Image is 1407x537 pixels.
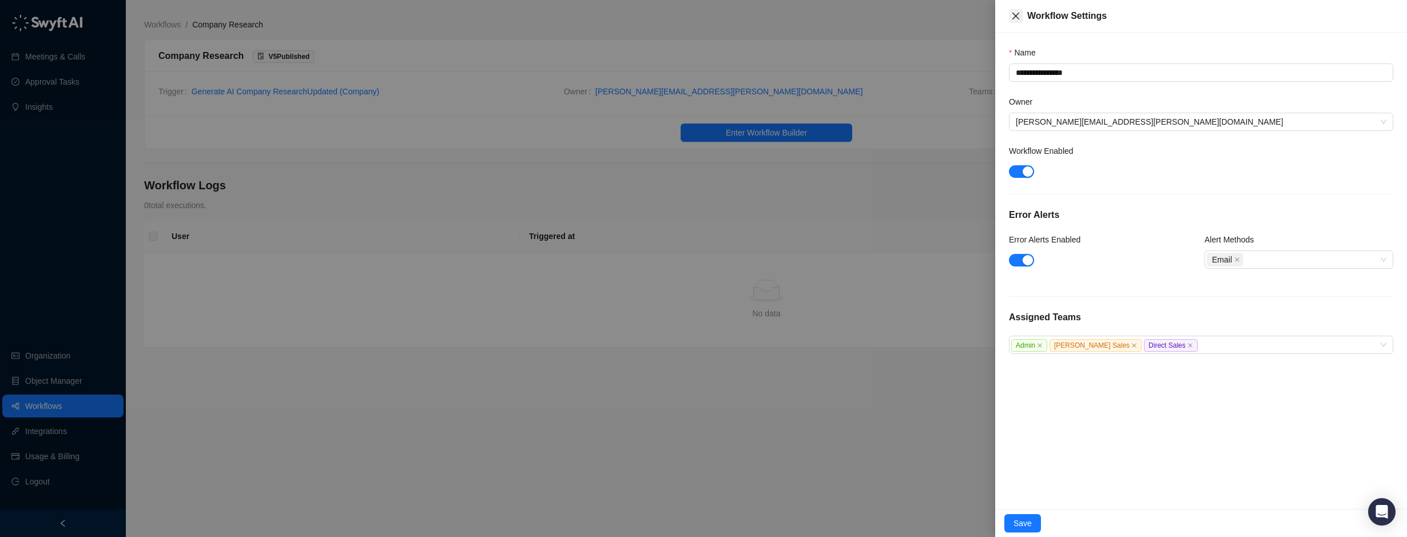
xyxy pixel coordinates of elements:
span: Save [1013,517,1032,530]
span: close [1131,343,1137,348]
label: Name [1009,46,1044,59]
label: Workflow Enabled [1009,145,1081,157]
span: close [1037,343,1043,348]
span: Email [1212,253,1232,266]
textarea: Name [1009,63,1393,82]
button: Save [1004,514,1041,532]
div: Open Intercom Messenger [1368,498,1396,526]
span: close [1011,11,1020,21]
span: close [1234,257,1240,262]
label: Error Alerts Enabled [1009,233,1088,246]
span: Admin [1011,339,1047,352]
label: Alert Methods [1205,233,1262,246]
span: Direct Sales [1144,339,1198,352]
span: [PERSON_NAME] Sales [1050,339,1142,352]
span: brian.olsen@skillable.com [1016,113,1386,130]
button: Workflow Enabled [1009,165,1034,178]
label: Owner [1009,96,1040,108]
h5: Assigned Teams [1009,311,1393,324]
span: close [1187,343,1193,348]
h5: Error Alerts [1009,208,1393,222]
button: Error Alerts Enabled [1009,254,1034,266]
div: Workflow Settings [1027,9,1393,23]
span: Email [1207,253,1243,266]
button: Close [1009,9,1023,23]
